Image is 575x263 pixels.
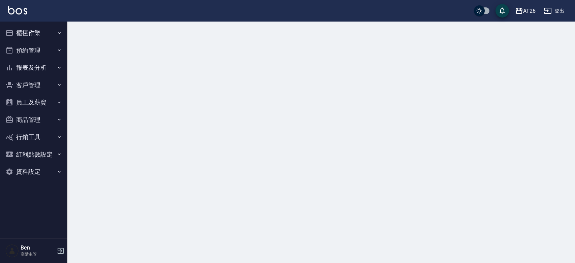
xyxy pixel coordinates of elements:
[3,42,65,59] button: 預約管理
[5,244,19,258] img: Person
[3,76,65,94] button: 客戶管理
[21,251,55,257] p: 高階主管
[3,128,65,146] button: 行銷工具
[8,6,27,14] img: Logo
[3,24,65,42] button: 櫃檯作業
[523,7,536,15] div: AT26
[3,94,65,111] button: 員工及薪資
[21,244,55,251] h5: Ben
[3,146,65,163] button: 紅利點數設定
[512,4,538,18] button: AT26
[3,111,65,129] button: 商品管理
[3,163,65,180] button: 資料設定
[541,5,567,17] button: 登出
[3,59,65,76] button: 報表及分析
[496,4,509,18] button: save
